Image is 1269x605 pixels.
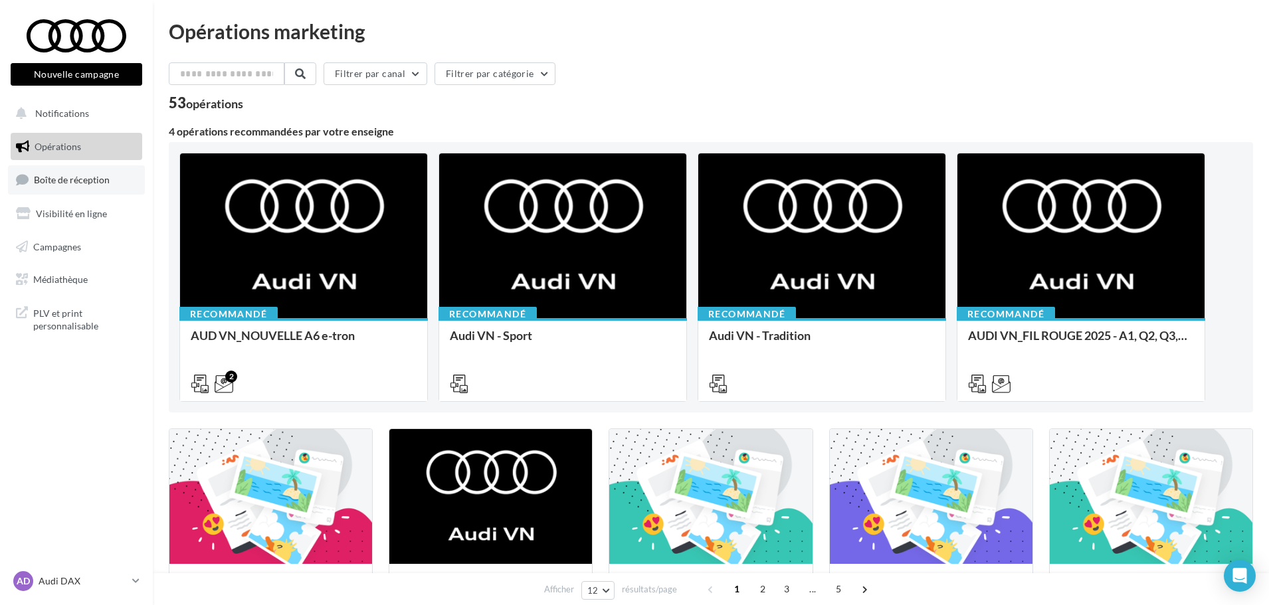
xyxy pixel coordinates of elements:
div: AUD VN_NOUVELLE A6 e-tron [191,329,417,355]
span: 12 [587,585,599,596]
div: Recommandé [957,307,1055,321]
span: Afficher [544,583,574,596]
a: Médiathèque [8,266,145,294]
div: Recommandé [439,307,537,321]
a: Visibilité en ligne [8,200,145,228]
span: Notifications [35,108,89,119]
a: Opérations [8,133,145,161]
a: AD Audi DAX [11,568,142,594]
span: AD [17,574,30,588]
a: Boîte de réception [8,165,145,194]
span: Boîte de réception [34,174,110,185]
div: AUDI VN_FIL ROUGE 2025 - A1, Q2, Q3, Q5 et Q4 e-tron [968,329,1194,355]
div: Recommandé [698,307,796,321]
span: ... [802,578,823,600]
span: Campagnes [33,240,81,252]
button: Notifications [8,100,140,128]
a: Campagnes [8,233,145,261]
div: opérations [186,98,243,110]
div: Open Intercom Messenger [1224,560,1256,592]
a: PLV et print personnalisable [8,299,145,338]
span: Médiathèque [33,274,88,285]
div: Audi VN - Tradition [709,329,935,355]
button: Nouvelle campagne [11,63,142,86]
span: 1 [726,578,747,600]
div: 2 [225,371,237,383]
button: Filtrer par catégorie [435,62,555,85]
button: 12 [581,581,615,600]
div: 4 opérations recommandées par votre enseigne [169,126,1253,137]
p: Audi DAX [39,574,127,588]
div: Audi VN - Sport [450,329,676,355]
div: 53 [169,96,243,110]
span: 3 [776,578,797,600]
span: 2 [752,578,773,600]
div: Opérations marketing [169,21,1253,41]
button: Filtrer par canal [324,62,427,85]
span: résultats/page [622,583,677,596]
div: Recommandé [179,307,278,321]
span: PLV et print personnalisable [33,304,137,333]
span: 5 [828,578,849,600]
span: Opérations [35,141,81,152]
span: Visibilité en ligne [36,208,107,219]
